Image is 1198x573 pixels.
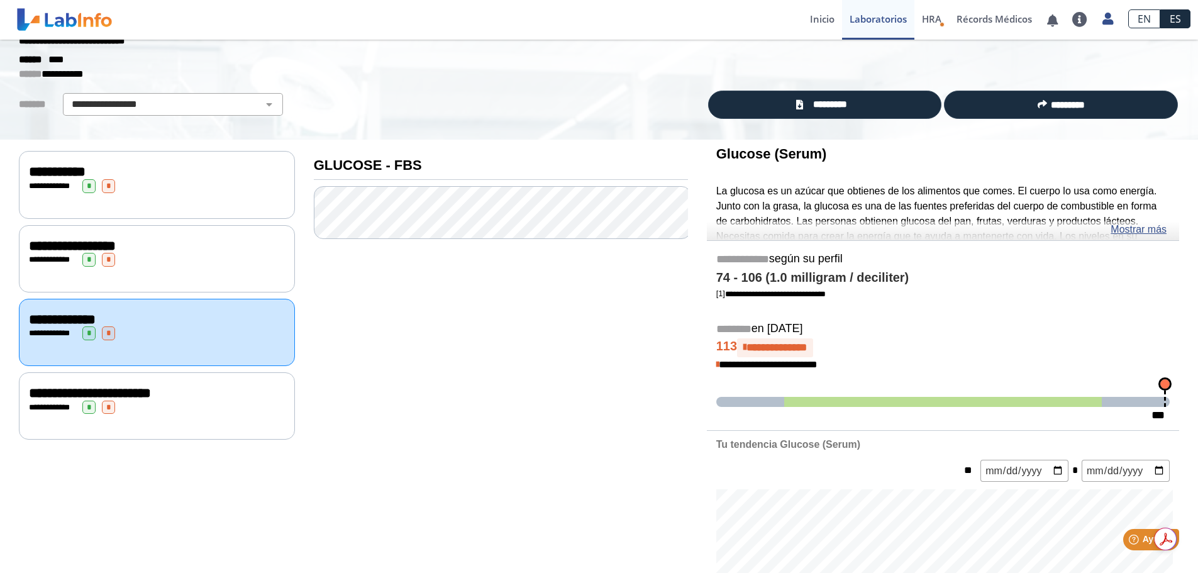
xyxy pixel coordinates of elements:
b: Glucose (Serum) [716,146,827,162]
input: mm/dd/yyyy [1082,460,1170,482]
input: mm/dd/yyyy [980,460,1068,482]
iframe: Help widget launcher [1086,524,1184,559]
b: GLUCOSE - FBS [314,157,422,173]
h4: 113 [716,338,1170,357]
h4: 74 - 106 (1.0 milligram / deciliter) [716,270,1170,286]
a: Mostrar más [1111,222,1167,237]
b: Tu tendencia Glucose (Serum) [716,439,860,450]
span: HRA [922,13,941,25]
p: La glucosa es un azúcar que obtienes de los alimentos que comes. El cuerpo lo usa como energía. J... [716,184,1170,274]
a: EN [1128,9,1160,28]
a: [1] [716,289,826,298]
a: ES [1160,9,1190,28]
h5: según su perfil [716,252,1170,267]
h5: en [DATE] [716,322,1170,337]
